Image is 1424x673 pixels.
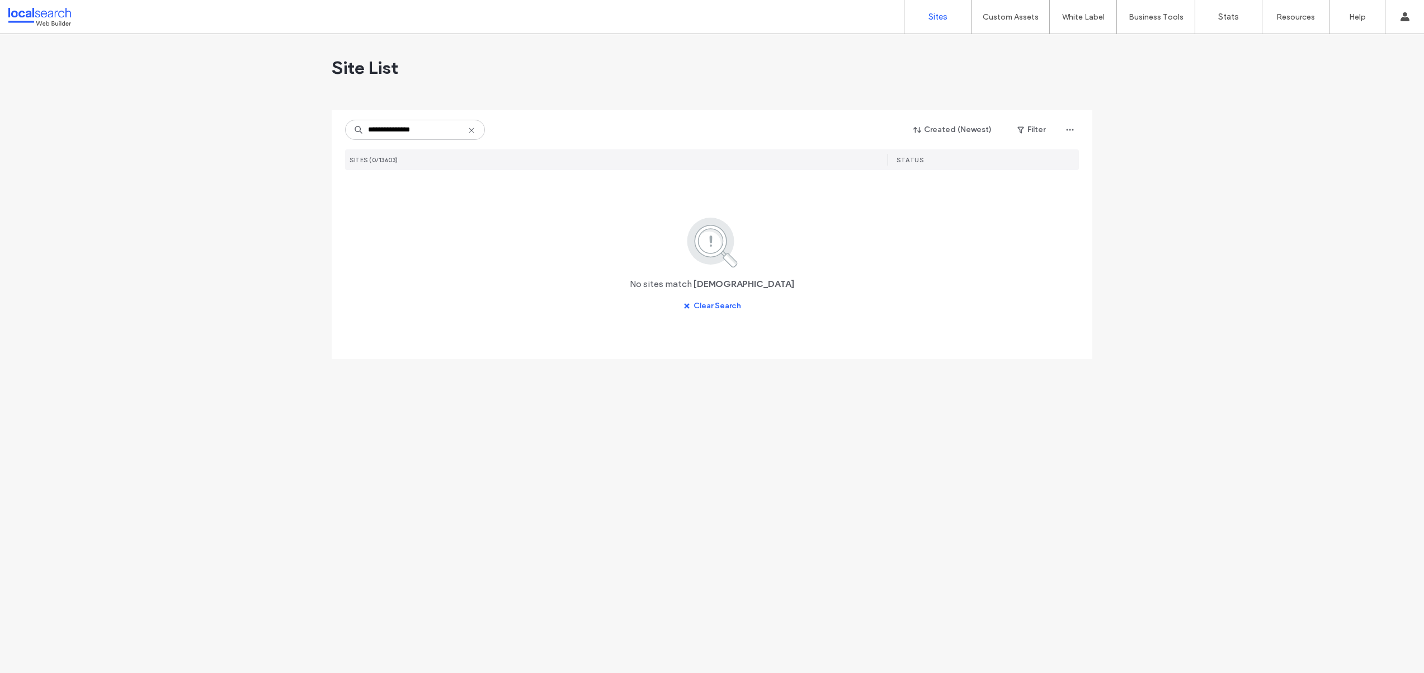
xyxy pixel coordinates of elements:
[1062,12,1105,22] label: White Label
[350,156,398,164] span: SITES (0/13603)
[672,215,753,269] img: search.svg
[1129,12,1183,22] label: Business Tools
[630,278,692,290] span: No sites match
[1349,12,1366,22] label: Help
[897,156,923,164] span: STATUS
[904,121,1002,139] button: Created (Newest)
[26,8,49,18] span: Help
[673,297,751,315] button: Clear Search
[1276,12,1315,22] label: Resources
[1006,121,1057,139] button: Filter
[694,278,794,290] span: [DEMOGRAPHIC_DATA]
[332,57,398,79] span: Site List
[1218,12,1239,22] label: Stats
[928,12,947,22] label: Sites
[983,12,1039,22] label: Custom Assets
